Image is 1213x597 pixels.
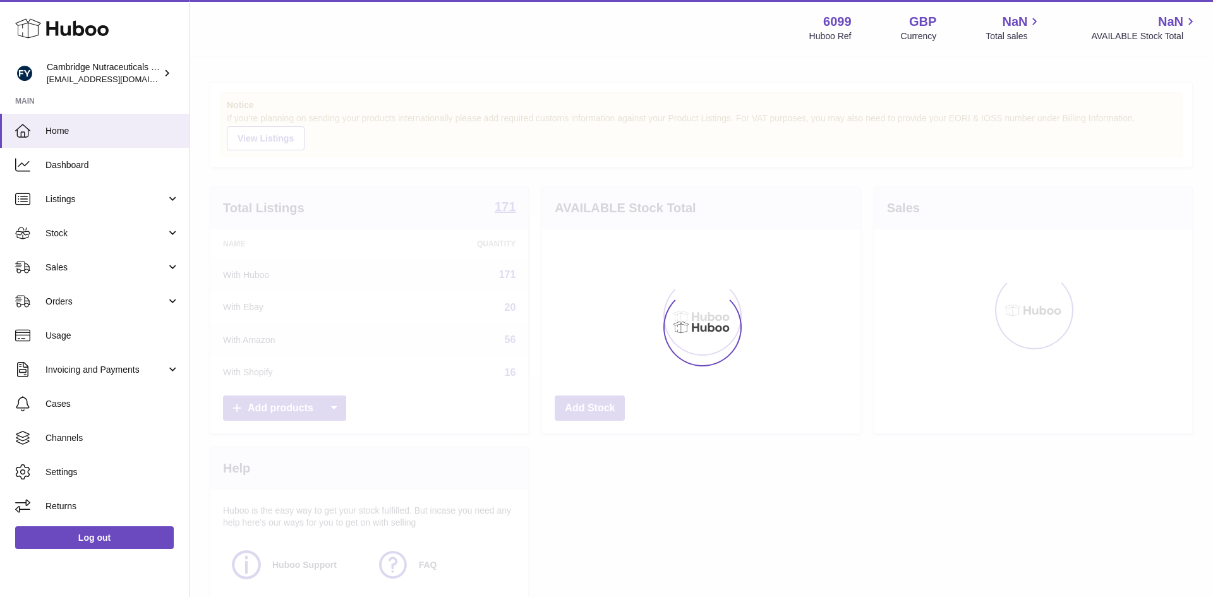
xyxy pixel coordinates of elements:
[1091,30,1198,42] span: AVAILABLE Stock Total
[809,30,852,42] div: Huboo Ref
[45,125,179,137] span: Home
[986,30,1042,42] span: Total sales
[15,526,174,549] a: Log out
[45,398,179,410] span: Cases
[45,262,166,274] span: Sales
[45,296,166,308] span: Orders
[901,30,937,42] div: Currency
[1002,13,1027,30] span: NaN
[45,193,166,205] span: Listings
[986,13,1042,42] a: NaN Total sales
[45,432,179,444] span: Channels
[47,61,160,85] div: Cambridge Nutraceuticals Ltd
[45,159,179,171] span: Dashboard
[45,330,179,342] span: Usage
[909,13,936,30] strong: GBP
[45,500,179,512] span: Returns
[823,13,852,30] strong: 6099
[47,74,186,84] span: [EMAIL_ADDRESS][DOMAIN_NAME]
[15,64,34,83] img: huboo@camnutra.com
[45,466,179,478] span: Settings
[45,364,166,376] span: Invoicing and Payments
[1091,13,1198,42] a: NaN AVAILABLE Stock Total
[1158,13,1183,30] span: NaN
[45,227,166,239] span: Stock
